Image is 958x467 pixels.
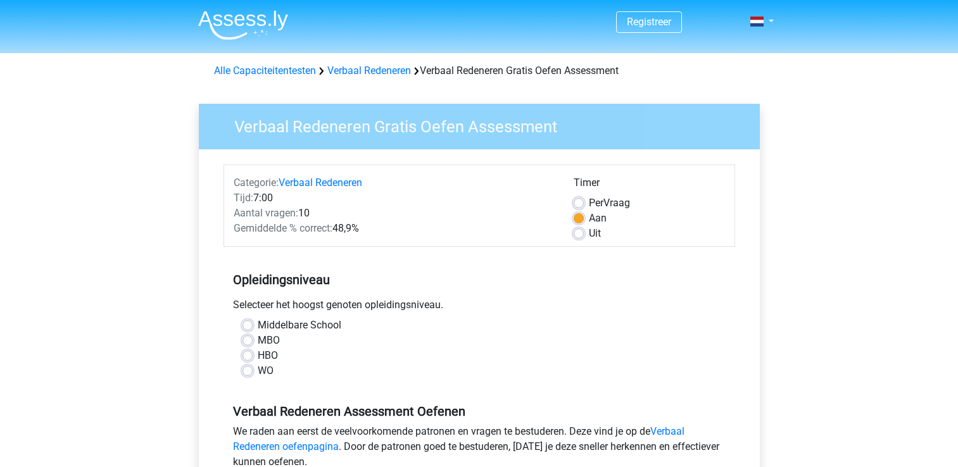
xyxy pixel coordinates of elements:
label: HBO [258,348,278,363]
div: 10 [224,206,564,221]
div: Verbaal Redeneren Gratis Oefen Assessment [209,63,750,78]
h3: Verbaal Redeneren Gratis Oefen Assessment [219,112,750,137]
h5: Verbaal Redeneren Assessment Oefenen [233,404,726,419]
label: Vraag [589,196,630,211]
span: Per [589,197,603,209]
a: Registreer [627,16,671,28]
span: Gemiddelde % correct: [234,222,332,234]
span: Tijd: [234,192,253,204]
div: Selecteer het hoogst genoten opleidingsniveau. [224,297,735,318]
div: 48,9% [224,221,564,236]
label: Uit [589,226,601,241]
span: Categorie: [234,177,279,189]
label: WO [258,363,274,378]
label: Aan [589,211,607,226]
h5: Opleidingsniveau [233,267,726,292]
img: Assessly [198,10,288,40]
span: Aantal vragen: [234,207,298,219]
div: Timer [574,175,725,196]
a: Alle Capaciteitentesten [214,65,316,77]
div: 7:00 [224,190,564,206]
label: Middelbare School [258,318,341,333]
label: MBO [258,333,280,348]
a: Verbaal Redeneren [327,65,411,77]
a: Verbaal Redeneren [279,177,362,189]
